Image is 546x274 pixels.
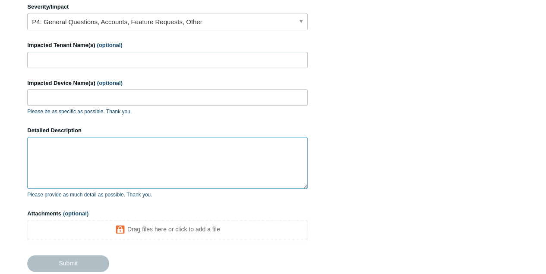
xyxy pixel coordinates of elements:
[27,108,308,115] p: Please be as specific as possible. Thank you.
[27,191,308,199] p: Please provide as much detail as possible. Thank you.
[27,3,308,11] label: Severity/Impact
[27,79,308,87] label: Impacted Device Name(s)
[27,126,308,135] label: Detailed Description
[97,80,123,86] span: (optional)
[27,41,308,50] label: Impacted Tenant Name(s)
[27,13,308,30] a: P4: General Questions, Accounts, Feature Requests, Other
[63,210,88,217] span: (optional)
[27,255,109,271] input: Submit
[97,42,123,48] span: (optional)
[27,209,308,218] label: Attachments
